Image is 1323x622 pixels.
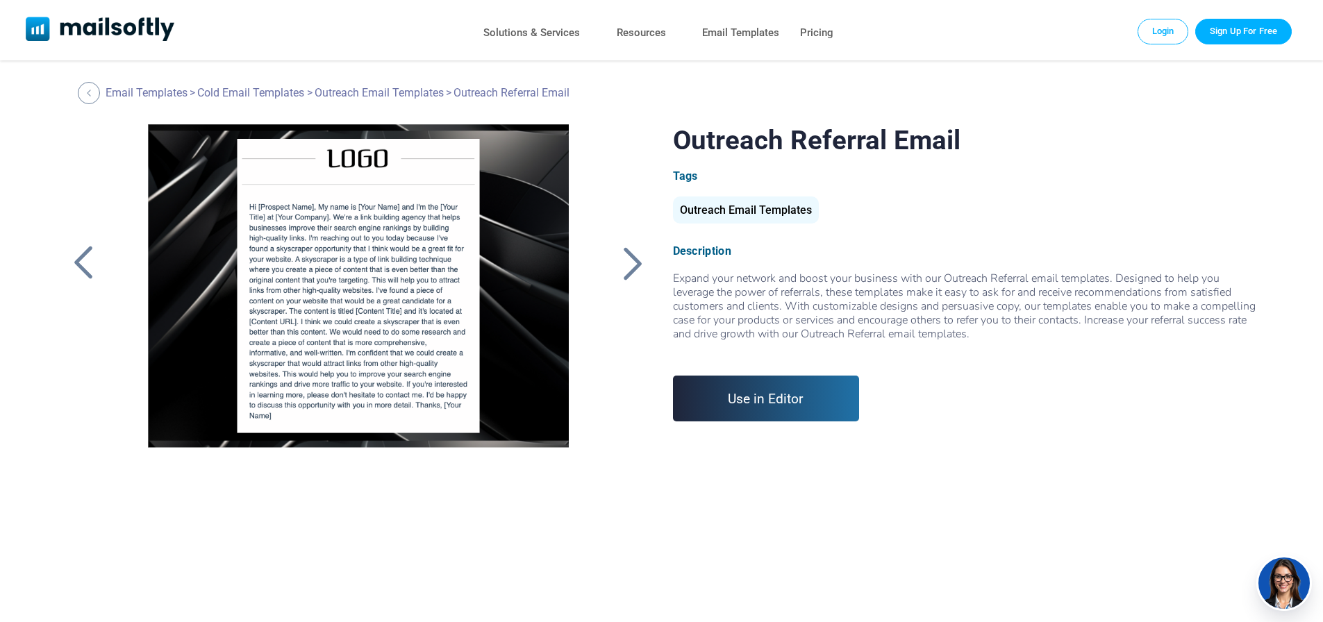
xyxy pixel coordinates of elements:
a: Email Templates [106,86,188,99]
div: Tags [673,169,1257,183]
h1: Outreach Referral Email [673,124,1257,155]
a: Back [616,245,651,281]
a: Outreach Referral Email [124,124,592,471]
a: Solutions & Services [483,23,580,43]
a: Back [66,245,101,281]
div: Description [673,244,1257,258]
a: Login [1138,19,1189,44]
a: Back [78,82,103,104]
a: Cold Email Templates [197,86,304,99]
div: Expand your network and boost your business with our Outreach Referral email templates. Designed ... [673,271,1257,355]
a: Email Templates [702,23,779,43]
a: Outreach Email Templates [673,209,819,215]
a: Use in Editor [673,376,860,421]
a: Outreach Email Templates [315,86,444,99]
div: Outreach Email Templates [673,196,819,224]
a: Mailsoftly [26,17,175,44]
a: Pricing [800,23,833,43]
a: Resources [617,23,666,43]
a: Trial [1195,19,1292,44]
